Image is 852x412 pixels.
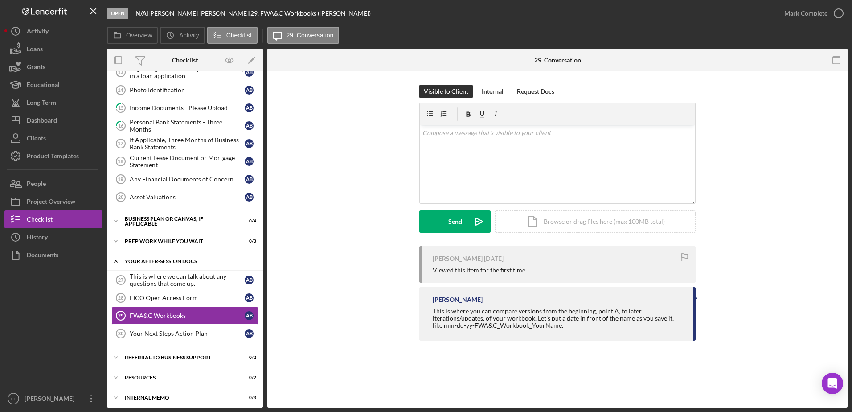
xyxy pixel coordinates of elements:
[111,325,258,342] a: 30Your Next Steps Action PlanAB
[130,154,245,169] div: Current Lease Document or Mortgage Statement
[130,194,245,201] div: Asset Valuations
[111,135,258,152] a: 17If Applicable, Three Months of Business Bank StatementsAB
[245,68,254,77] div: A B
[482,85,504,98] div: Internal
[27,210,53,231] div: Checklist
[148,10,250,17] div: [PERSON_NAME] [PERSON_NAME] |
[822,373,843,394] div: Open Intercom Messenger
[4,76,102,94] button: Educational
[245,329,254,338] div: A B
[4,246,102,264] button: Documents
[130,87,245,94] div: Photo Identification
[111,289,258,307] a: 28FICO Open Access FormAB
[517,85,554,98] div: Request Docs
[135,10,148,17] div: |
[118,159,123,164] tspan: 18
[245,86,254,95] div: A B
[107,8,128,19] div: Open
[118,331,123,336] tspan: 30
[27,40,43,60] div: Loans
[267,27,340,44] button: 29. Conversation
[245,103,254,112] div: A B
[226,32,252,39] label: Checklist
[118,177,123,182] tspan: 19
[130,176,245,183] div: Any Financial Documents of Concern
[27,246,58,266] div: Documents
[240,375,256,380] div: 0 / 2
[240,355,256,360] div: 0 / 2
[245,311,254,320] div: A B
[4,175,102,193] button: People
[4,40,102,58] button: Loans
[433,308,684,329] div: This is where you can compare versions from the beginning, point A, to later iterations/updates, ...
[130,294,245,301] div: FICO Open Access Form
[245,157,254,166] div: A B
[433,296,483,303] div: [PERSON_NAME]
[130,330,245,337] div: Your Next Steps Action Plan
[4,94,102,111] button: Long-Term
[111,117,258,135] a: 16Personal Bank Statements - Three MonthsAB
[11,396,16,401] text: ET
[118,70,123,75] tspan: 13
[4,193,102,210] button: Project Overview
[245,175,254,184] div: A B
[172,57,198,64] div: Checklist
[111,81,258,99] a: 14Photo IdentificationAB
[245,193,254,202] div: A B
[118,295,123,301] tspan: 28
[4,22,102,40] button: Activity
[118,194,123,200] tspan: 20
[27,175,46,195] div: People
[130,312,245,319] div: FWA&C Workbooks
[27,129,46,149] div: Clients
[4,58,102,76] button: Grants
[775,4,848,22] button: Mark Complete
[118,123,124,128] tspan: 16
[125,375,234,380] div: Resources
[512,85,559,98] button: Request Docs
[118,313,123,318] tspan: 29
[118,277,123,283] tspan: 27
[111,63,258,81] a: 13Regarding documents if you are currently in a loan applicationAB
[107,27,158,44] button: Overview
[240,395,256,400] div: 0 / 3
[27,22,49,42] div: Activity
[126,32,152,39] label: Overview
[4,210,102,228] button: Checklist
[130,65,245,79] div: Regarding documents if you are currently in a loan application
[111,99,258,117] a: 15Income Documents - Please UploadAB
[784,4,827,22] div: Mark Complete
[160,27,205,44] button: Activity
[419,85,473,98] button: Visible to Client
[433,255,483,262] div: [PERSON_NAME]
[27,147,79,167] div: Product Templates
[125,259,252,264] div: Your After-Session Docs
[27,58,45,78] div: Grants
[245,293,254,302] div: A B
[4,147,102,165] button: Product Templates
[118,105,123,111] tspan: 15
[4,390,102,408] button: ET[PERSON_NAME]
[4,129,102,147] button: Clients
[27,94,56,114] div: Long-Term
[111,307,258,325] a: 29FWA&C WorkbooksAB
[125,395,234,400] div: Internal Memo
[4,228,102,246] button: History
[27,228,48,248] div: History
[4,111,102,129] button: Dashboard
[240,218,256,224] div: 0 / 4
[27,111,57,132] div: Dashboard
[130,119,245,133] div: Personal Bank Statements - Three Months
[433,267,527,274] div: Viewed this item for the first time.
